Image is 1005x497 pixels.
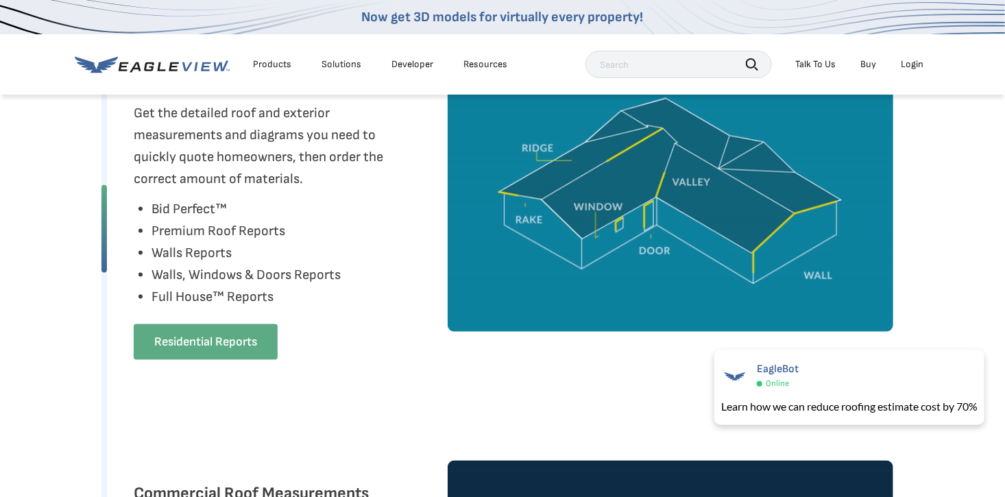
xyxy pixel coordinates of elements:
[152,242,341,264] li: Walls Reports
[901,58,923,71] div: Login
[322,58,361,71] div: Solutions
[253,58,291,71] div: Products
[134,102,415,190] p: Get the detailed roof and exterior measurements and diagrams you need to quickly quote homeowners...
[134,324,278,360] a: Residential Reports
[721,363,749,390] img: EagleBot
[152,264,341,286] li: Walls, Windows & Doors Reports
[766,378,789,389] span: Online
[463,58,507,71] div: Resources
[795,58,836,71] div: Talk To Us
[362,9,644,25] a: Now get 3D models for virtually every property!
[391,58,433,71] a: Developer
[585,51,772,78] input: Search
[152,220,341,242] li: Premium Roof Reports
[757,363,799,376] span: EagleBot
[721,398,978,415] div: Learn how we can reduce roofing estimate cost by 70%
[152,286,341,308] li: Full House™ Reports
[152,198,341,220] li: Bid Perfect™
[860,58,876,71] a: Buy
